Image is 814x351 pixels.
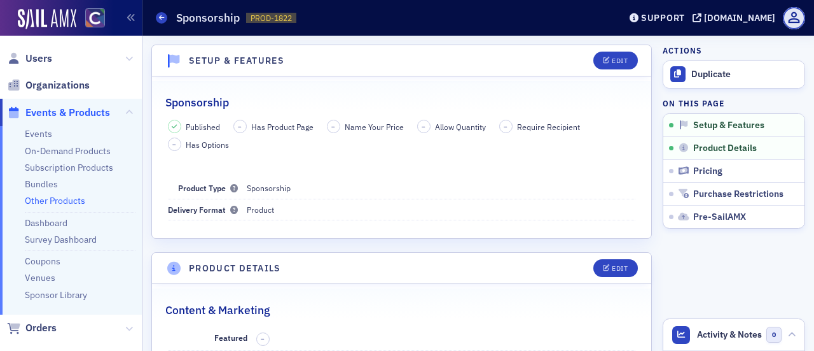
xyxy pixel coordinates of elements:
[25,145,111,157] a: On-Demand Products
[593,52,637,69] button: Edit
[165,94,229,111] h2: Sponsorship
[704,12,775,24] div: [DOMAIN_NAME]
[7,106,110,120] a: Events & Products
[663,45,702,56] h4: Actions
[25,234,97,245] a: Survey Dashboard
[612,57,628,64] div: Edit
[25,128,52,140] a: Events
[331,122,335,131] span: –
[693,13,780,22] button: [DOMAIN_NAME]
[25,217,67,229] a: Dashboard
[178,183,238,193] span: Product Type
[214,333,247,343] span: Featured
[697,328,762,341] span: Activity & Notes
[76,8,105,30] a: View Homepage
[165,302,270,319] h2: Content & Marketing
[247,204,274,215] span: Product
[691,69,798,80] div: Duplicate
[25,78,90,92] span: Organizations
[25,106,110,120] span: Events & Products
[693,189,783,200] span: Purchase Restrictions
[176,10,240,25] h1: Sponsorship
[422,122,425,131] span: –
[7,78,90,92] a: Organizations
[663,97,805,109] h4: On this page
[345,121,404,133] span: Name Your Price
[693,166,722,177] span: Pricing
[435,121,486,133] span: Allow Quantity
[693,143,757,154] span: Product Details
[641,12,685,24] div: Support
[766,327,782,343] span: 0
[247,183,291,193] span: Sponsorship
[25,255,60,267] a: Coupons
[238,122,242,131] span: –
[25,272,55,283] a: Venues
[517,121,580,133] span: Require Recipient
[186,139,229,150] span: Has Options
[172,140,176,149] span: –
[25,162,113,173] a: Subscription Products
[663,61,804,88] button: Duplicate
[189,54,284,68] h4: Setup & Features
[504,122,507,131] span: –
[251,121,314,133] span: Has Product Page
[85,8,105,28] img: SailAMX
[693,211,746,223] span: Pre-SailAMX
[189,262,281,275] h4: Product Details
[7,52,52,66] a: Users
[612,265,628,272] div: Edit
[18,9,76,29] img: SailAMX
[186,121,220,133] span: Published
[593,259,637,277] button: Edit
[25,321,57,335] span: Orders
[25,178,58,190] a: Bundles
[25,52,52,66] span: Users
[693,120,764,131] span: Setup & Features
[251,13,292,24] span: PROD-1822
[25,195,85,206] a: Other Products
[7,321,57,335] a: Orders
[783,7,805,29] span: Profile
[261,334,265,343] span: –
[168,204,238,215] span: Delivery Format
[25,289,87,301] a: Sponsor Library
